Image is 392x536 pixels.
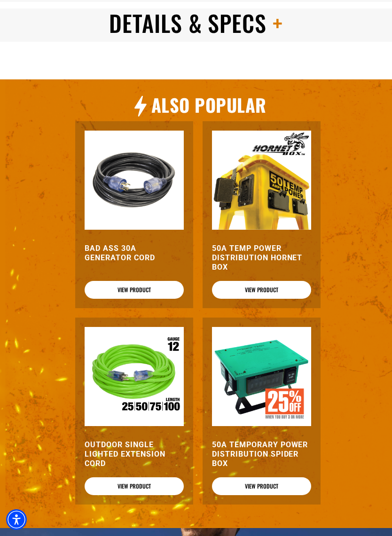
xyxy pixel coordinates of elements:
img: 50A Temporary Power Distribution Spider Box [212,327,311,426]
div: Accessibility Menu [6,509,27,530]
a: Bad Ass 30A Generator Cord [85,244,184,263]
a: View Product [212,477,311,495]
a: View Product [212,281,311,299]
a: View Product [85,477,184,495]
a: View Product [85,281,184,299]
h2: Also Popular [151,93,267,117]
img: black [85,131,184,230]
a: 50A Temporary Power Distribution Spider Box [212,440,311,468]
img: 50A Temp Power Distribution Hornet Box [212,131,311,230]
a: Outdoor Single Lighted Extension Cord [85,440,184,468]
img: Outdoor Single Lighted Extension Cord [85,327,184,426]
a: 50A Temp Power Distribution Hornet Box [212,244,311,272]
span: Details & Specs [109,6,267,39]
